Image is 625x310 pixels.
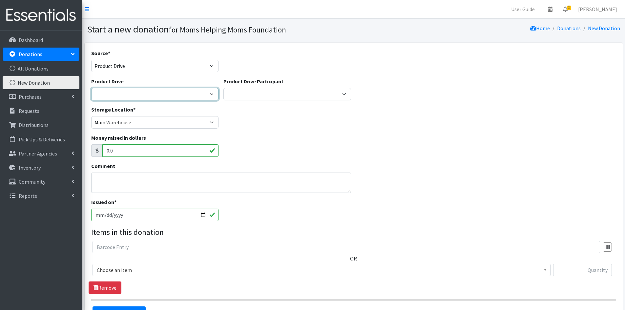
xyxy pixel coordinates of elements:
[3,76,79,89] a: New Donation
[89,281,121,294] a: Remove
[558,3,573,16] a: 2
[3,118,79,132] a: Distributions
[19,108,39,114] p: Requests
[91,198,116,206] label: Issued on
[567,6,571,10] span: 2
[114,199,116,205] abbr: required
[3,161,79,174] a: Inventory
[3,48,79,61] a: Donations
[3,62,79,75] a: All Donations
[506,3,540,16] a: User Guide
[553,264,612,276] input: Quantity
[19,122,49,128] p: Distributions
[350,255,357,262] label: OR
[19,193,37,199] p: Reports
[588,25,620,31] a: New Donation
[19,37,43,43] p: Dashboard
[19,164,41,171] p: Inventory
[3,189,79,202] a: Reports
[3,4,79,26] img: HumanEssentials
[93,241,600,253] input: Barcode Entry
[3,133,79,146] a: Pick Ups & Deliveries
[91,106,135,114] label: Storage Location
[530,25,550,31] a: Home
[93,264,551,276] span: Choose an item
[19,93,42,100] p: Purchases
[223,77,283,85] label: Product Drive Participant
[91,49,110,57] label: Source
[3,33,79,47] a: Dashboard
[91,134,146,142] label: Money raised in dollars
[3,175,79,188] a: Community
[3,147,79,160] a: Partner Agencies
[169,25,286,34] small: for Moms Helping Moms Foundation
[97,265,546,275] span: Choose an item
[3,90,79,103] a: Purchases
[91,162,115,170] label: Comment
[19,178,45,185] p: Community
[19,136,65,143] p: Pick Ups & Deliveries
[19,51,42,57] p: Donations
[91,77,124,85] label: Product Drive
[108,50,110,56] abbr: required
[91,226,616,238] legend: Items in this donation
[87,24,351,35] h1: Start a new donation
[557,25,581,31] a: Donations
[573,3,622,16] a: [PERSON_NAME]
[19,150,57,157] p: Partner Agencies
[133,106,135,113] abbr: required
[3,104,79,117] a: Requests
